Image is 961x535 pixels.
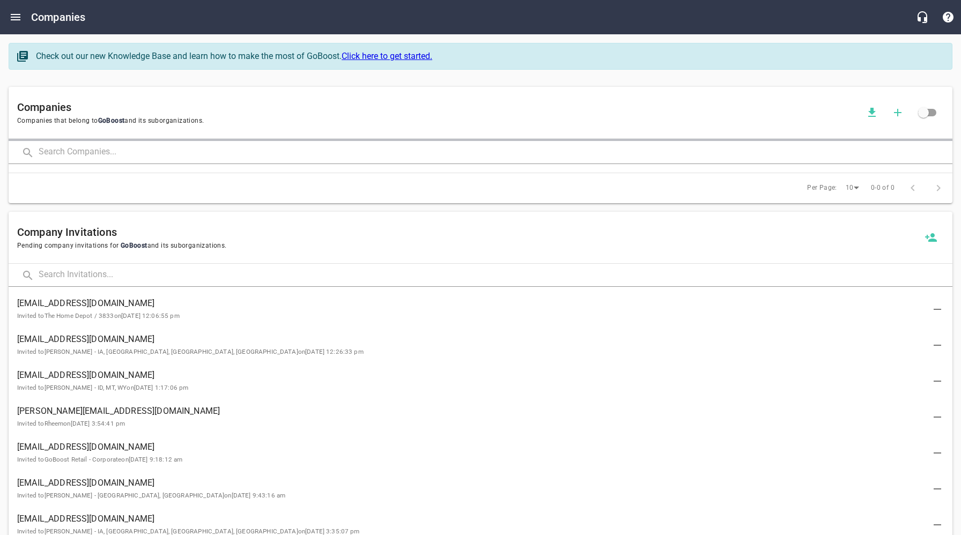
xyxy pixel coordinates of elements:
[859,100,885,125] button: Download companies
[3,4,28,30] button: Open drawer
[807,183,837,194] span: Per Page:
[925,368,950,394] button: Delete Invitation
[925,332,950,358] button: Delete Invitation
[98,117,125,124] span: GoBoost
[925,476,950,502] button: Delete Invitation
[925,296,950,322] button: Delete Invitation
[39,264,952,287] input: Search Invitations...
[17,369,927,382] span: [EMAIL_ADDRESS][DOMAIN_NAME]
[17,492,285,499] small: Invited to [PERSON_NAME] - [GEOGRAPHIC_DATA], [GEOGRAPHIC_DATA] on [DATE] 9:43:16 am
[17,512,927,525] span: [EMAIL_ADDRESS][DOMAIN_NAME]
[17,420,125,427] small: Invited to Rheem on [DATE] 3:54:41 pm
[17,99,859,116] h6: Companies
[17,456,182,463] small: Invited to GoBoost Retail - Corporate on [DATE] 9:18:12 am
[918,225,944,250] button: Invite a new company
[911,100,936,125] span: Click to view all companies
[925,440,950,466] button: Delete Invitation
[342,51,432,61] a: Click here to get started.
[17,527,360,535] small: Invited to [PERSON_NAME] - IA, [GEOGRAPHIC_DATA], [GEOGRAPHIC_DATA], [GEOGRAPHIC_DATA] on [DATE] ...
[17,405,927,418] span: [PERSON_NAME][EMAIL_ADDRESS][DOMAIN_NAME]
[36,50,941,63] div: Check out our new Knowledge Base and learn how to make the most of GoBoost.
[871,183,895,194] span: 0-0 of 0
[119,242,147,249] span: GoBoost
[17,297,927,310] span: [EMAIL_ADDRESS][DOMAIN_NAME]
[935,4,961,30] button: Support Portal
[17,241,918,251] span: Pending company invitations for and its suborganizations.
[17,333,927,346] span: [EMAIL_ADDRESS][DOMAIN_NAME]
[925,404,950,430] button: Delete Invitation
[39,141,952,164] input: Search Companies...
[17,224,918,241] h6: Company Invitations
[17,348,364,355] small: Invited to [PERSON_NAME] - IA, [GEOGRAPHIC_DATA], [GEOGRAPHIC_DATA], [GEOGRAPHIC_DATA] on [DATE] ...
[17,116,859,127] span: Companies that belong to and its suborganizations.
[17,441,927,454] span: [EMAIL_ADDRESS][DOMAIN_NAME]
[885,100,911,125] button: Add a new company
[910,4,935,30] button: Live Chat
[841,181,863,195] div: 10
[31,9,85,26] h6: Companies
[17,312,180,319] small: Invited to The Home Depot / 3833 on [DATE] 12:06:55 pm
[17,477,927,489] span: [EMAIL_ADDRESS][DOMAIN_NAME]
[17,384,188,391] small: Invited to [PERSON_NAME] - ID, MT, WY on [DATE] 1:17:06 pm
